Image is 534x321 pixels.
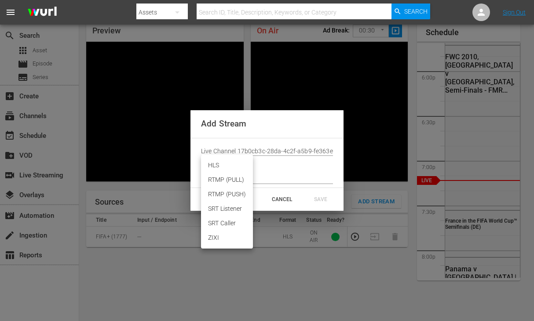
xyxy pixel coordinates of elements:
li: HLS [201,158,253,173]
li: SRT Caller [201,216,253,231]
li: ZIXI [201,231,253,245]
span: Search [404,4,428,19]
a: Sign Out [503,9,526,16]
img: ans4CAIJ8jUAAAAAAAAAAAAAAAAAAAAAAAAgQb4GAAAAAAAAAAAAAAAAAAAAAAAAJMjXAAAAAAAAAAAAAAAAAAAAAAAAgAT5G... [21,2,63,23]
li: SRT Listener [201,202,253,216]
li: RTMP (PUSH) [201,187,253,202]
span: menu [5,7,16,18]
li: RTMP (PULL) [201,173,253,187]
